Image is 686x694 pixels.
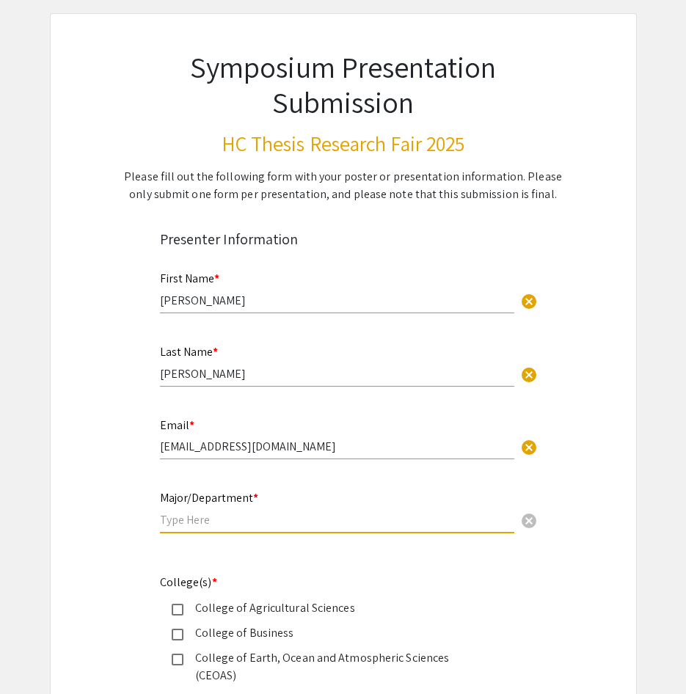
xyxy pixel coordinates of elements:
[11,628,62,683] iframe: Chat
[183,649,492,684] div: College of Earth, Ocean and Atmospheric Sciences (CEOAS)
[160,574,217,590] mat-label: College(s)
[514,359,544,388] button: Clear
[520,439,538,456] span: cancel
[122,168,565,203] div: Please fill out the following form with your poster or presentation information. Please only subm...
[520,512,538,530] span: cancel
[160,417,194,433] mat-label: Email
[183,599,492,617] div: College of Agricultural Sciences
[160,366,514,381] input: Type Here
[183,624,492,642] div: College of Business
[520,293,538,310] span: cancel
[160,293,514,308] input: Type Here
[160,271,219,286] mat-label: First Name
[514,432,544,461] button: Clear
[160,228,527,250] div: Presenter Information
[160,490,258,505] mat-label: Major/Department
[160,439,514,454] input: Type Here
[122,131,565,156] h3: HC Thesis Research Fair 2025
[514,285,544,315] button: Clear
[122,49,565,120] h1: Symposium Presentation Submission
[514,505,544,535] button: Clear
[160,344,218,359] mat-label: Last Name
[160,512,514,527] input: Type Here
[520,366,538,384] span: cancel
